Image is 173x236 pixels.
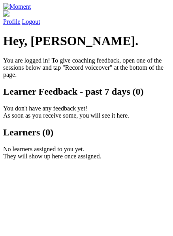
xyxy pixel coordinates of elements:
[3,146,170,160] p: No learners assigned to you yet. They will show up here once assigned.
[3,10,9,17] img: default_avatar-b4e2223d03051bc43aaaccfb402a43260a3f17acc7fafc1603fdf008d6cba3c9.png
[3,57,170,78] p: You are logged in! To give coaching feedback, open one of the sessions below and tap "Record voic...
[22,18,40,25] a: Logout
[3,86,170,97] h2: Learner Feedback - past 7 days (0)
[3,127,170,138] h2: Learners (0)
[3,10,170,25] a: Profile
[3,105,170,119] p: You don't have any feedback yet! As soon as you receive some, you will see it here.
[3,34,170,48] h1: Hey, [PERSON_NAME].
[3,3,31,10] img: Moment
